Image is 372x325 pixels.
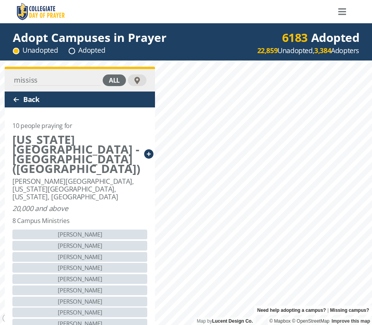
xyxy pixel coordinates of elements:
[13,45,58,55] div: Unadopted
[334,2,351,21] a: Menu
[332,318,370,324] a: Improve this map
[330,306,369,315] a: Missing campus?
[269,318,291,324] a: Mapbox
[13,75,101,86] input: Find Your Campus
[2,314,36,323] a: Mapbox logo
[12,204,68,212] div: 20,000 and above
[13,33,167,42] div: Adopt Campuses in Prayer
[282,33,308,42] div: 6183
[12,285,147,295] div: [PERSON_NAME]
[12,308,147,317] div: [PERSON_NAME]
[257,306,326,315] a: Need help adopting a campus?
[282,33,360,42] div: Adopted
[12,230,147,239] div: [PERSON_NAME]
[12,252,147,262] div: [PERSON_NAME]
[212,318,253,324] a: Lucent Design Co.
[69,45,105,55] div: Adopted
[12,297,147,306] div: [PERSON_NAME]
[12,135,140,173] div: [US_STATE][GEOGRAPHIC_DATA] - [GEOGRAPHIC_DATA] ([GEOGRAPHIC_DATA])
[257,46,278,55] strong: 22,859
[12,274,147,284] div: [PERSON_NAME]
[12,121,72,131] div: 10 people praying for
[194,317,256,325] div: Map by
[12,216,69,226] div: 8 Campus Ministries
[12,241,147,251] div: [PERSON_NAME]
[12,177,147,201] div: [PERSON_NAME][GEOGRAPHIC_DATA], [US_STATE][GEOGRAPHIC_DATA], [US_STATE], [GEOGRAPHIC_DATA]
[103,74,126,86] div: all
[292,318,329,324] a: OpenStreetMap
[12,263,147,273] div: [PERSON_NAME]
[314,46,331,55] strong: 3,384
[257,46,359,55] div: Unadopted, Adopters
[5,92,155,107] div: Back
[254,306,372,315] div: |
